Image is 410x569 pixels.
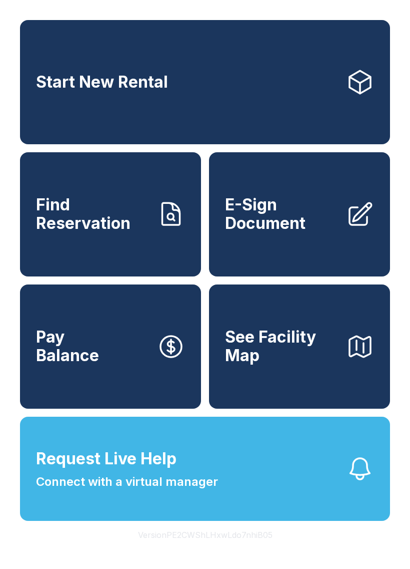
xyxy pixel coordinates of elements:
button: See Facility Map [209,284,390,409]
span: Connect with a virtual manager [36,473,218,491]
span: Find Reservation [36,196,149,232]
a: E-Sign Document [209,152,390,276]
button: Request Live HelpConnect with a virtual manager [20,417,390,521]
span: Request Live Help [36,447,176,471]
span: Start New Rental [36,73,168,92]
a: Find Reservation [20,152,201,276]
a: PayBalance [20,284,201,409]
a: Start New Rental [20,20,390,144]
span: E-Sign Document [225,196,338,232]
span: Pay Balance [36,328,99,365]
button: VersionPE2CWShLHxwLdo7nhiB05 [130,521,280,549]
span: See Facility Map [225,328,338,365]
